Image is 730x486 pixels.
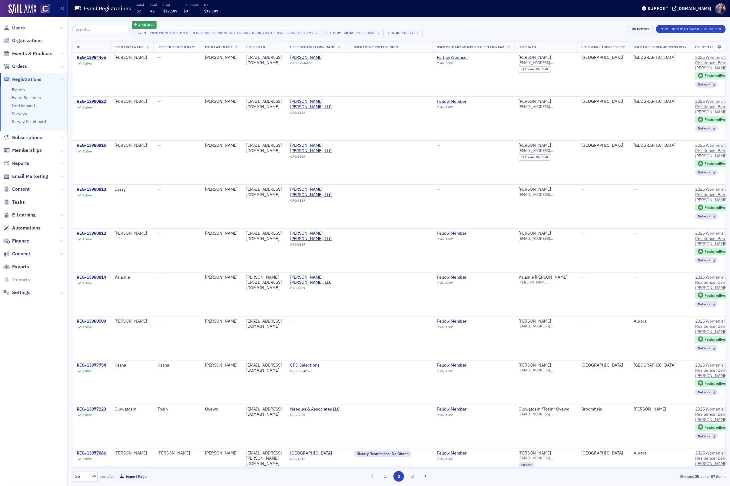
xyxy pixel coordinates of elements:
span: Event Name [695,45,716,49]
span: $17,189 [163,8,177,13]
div: Active [82,281,92,285]
p: Paid [150,3,157,7]
span: Needles & Associates LLC [290,407,345,412]
div: Active [82,62,92,65]
div: Fellow Member [437,451,466,456]
div: [GEOGRAPHIC_DATA] [634,55,687,60]
a: REG-13977066 [77,451,106,456]
span: Subscriptions [12,134,42,141]
div: Featured Event [705,338,730,341]
span: — [582,274,585,280]
a: Oluwatosin "Tosin" Oyewo [519,407,569,412]
span: User Organization Name [290,45,335,49]
div: Networking [695,213,718,220]
a: REG-13980814 [77,275,106,280]
span: — [437,186,440,192]
div: [EMAIL_ADDRESS][DOMAIN_NAME] [246,187,282,197]
span: [EMAIL_ADDRESS][DOMAIN_NAME] [519,60,573,65]
div: [PERSON_NAME] [114,143,149,148]
div: [PERSON_NAME] [519,451,551,456]
span: User Email [246,45,266,49]
a: [PERSON_NAME] [519,363,551,368]
a: REG-13977223 [77,407,106,412]
div: Created Via: Staff [519,154,551,161]
span: × [314,30,319,36]
a: SailAMX [8,4,36,14]
div: [PERSON_NAME] [114,231,149,236]
a: REG-13980810 [77,187,106,192]
a: On-Demand [12,103,35,108]
span: Connect [12,250,30,257]
span: × [415,30,420,36]
span: Content [12,186,30,193]
div: Active [82,149,92,153]
div: Staff [525,68,548,71]
div: [PERSON_NAME] [519,231,551,236]
a: Finance [3,238,29,244]
div: Delivery Format [326,31,355,35]
span: Email Marketing [12,173,48,180]
div: Active [402,31,414,35]
div: Featured Event [705,294,730,297]
span: Topel Forman, LLC [290,143,345,153]
div: ORG-6369 [290,111,345,117]
div: Active [82,237,92,241]
a: Registrations [3,76,41,83]
p: Net [204,3,218,7]
a: [PERSON_NAME] [519,143,551,148]
div: Networking [695,345,718,351]
div: Active [82,193,92,197]
a: Surveys [12,111,27,116]
span: Users [12,25,25,31]
span: Tasks [12,199,25,206]
span: Finance [12,238,29,244]
div: ORG-6369 [290,155,345,161]
p: Total [137,3,144,7]
a: [PERSON_NAME] [PERSON_NAME], LLC [290,275,345,285]
div: Active [82,325,92,329]
span: User Preferred Name [158,45,197,49]
span: Orders [12,63,27,70]
span: PLAN-1282 [437,237,453,241]
span: PLAN-1282 [437,105,453,109]
div: Staff [525,156,548,159]
div: [PERSON_NAME] [205,143,238,148]
p: Paid [163,3,177,7]
a: REG-13977754 [77,363,106,368]
div: Networking [695,301,718,307]
span: — [582,318,585,324]
div: Valainie [PERSON_NAME] [519,275,567,280]
div: [PERSON_NAME] [205,99,238,104]
div: REG-13980509 [77,319,106,324]
a: [PERSON_NAME] [PERSON_NAME], LLC [290,187,345,197]
span: — [158,99,161,104]
div: [EMAIL_ADDRESS][DOMAIN_NAME] [246,363,282,373]
span: × [376,30,381,36]
a: Fellow Member [437,363,466,368]
span: PLAN-1282 [437,281,453,285]
a: Exports [3,263,29,270]
div: [GEOGRAPHIC_DATA] [634,143,687,148]
span: McGuire Sponsel [290,55,345,60]
div: Fellow Member [437,407,466,412]
span: Created Via : [525,67,542,71]
a: [PERSON_NAME] [519,187,551,192]
span: User Preferred Address City [634,45,687,49]
span: — [290,318,294,324]
span: PLAN-1282 [437,325,453,329]
div: [PERSON_NAME] [114,99,149,104]
a: [GEOGRAPHIC_DATA] [290,451,345,456]
span: — [634,274,637,280]
span: Created Via : [525,155,542,159]
span: [PERSON_NAME][EMAIL_ADDRESS][DOMAIN_NAME] [519,280,573,284]
div: ORG-12842526 [290,369,345,375]
div: [PERSON_NAME] [205,55,238,60]
span: Topel Forman, LLC [290,231,345,241]
a: [PERSON_NAME] [290,55,345,60]
div: [PERSON_NAME][EMAIL_ADDRESS][DOMAIN_NAME] [246,275,282,291]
